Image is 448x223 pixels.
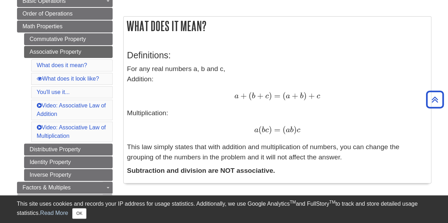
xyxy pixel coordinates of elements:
[263,92,269,100] span: c
[247,91,252,100] span: (
[17,182,113,194] a: Factors & Multiples
[298,92,304,100] span: b
[254,126,258,134] span: a
[265,126,268,134] span: c
[272,91,280,100] span: =
[40,210,68,216] a: Read More
[290,126,294,134] span: b
[286,126,290,134] span: a
[234,92,238,100] span: a
[304,91,307,100] span: )
[252,92,255,100] span: b
[290,91,298,100] span: +
[261,126,265,134] span: b
[280,91,286,100] span: (
[24,46,113,58] a: Associative Property
[17,200,431,219] div: This site uses cookies and records your IP address for usage statistics. Additionally, we use Goo...
[124,17,431,35] h2: What does it mean?
[37,124,106,139] a: Video: Associative Law of Multiplication
[315,92,320,100] span: c
[127,50,427,60] h3: Definitions:
[37,102,106,117] a: Video: Associative Law of Addition
[286,92,290,100] span: a
[127,167,275,174] strong: Subtraction and division are NOT associative.
[290,200,296,205] sup: TM
[24,33,113,45] a: Commutative Property
[329,200,335,205] sup: TM
[37,89,70,95] a: You'll use it...
[127,64,427,162] p: For any real numbers a, b and c, Addition: Multiplication: This law simply states that with addit...
[37,76,99,82] a: What does it look like?
[269,91,272,100] span: )
[258,125,261,134] span: (
[280,125,286,134] span: (
[272,125,280,134] span: =
[24,169,113,181] a: Inverse Property
[238,91,246,100] span: +
[268,125,272,134] span: )
[23,11,73,17] span: Order of Operations
[17,8,113,20] a: Order of Operations
[297,126,300,134] span: c
[307,91,315,100] span: +
[23,184,71,190] span: Factors & Multiples
[17,20,113,33] a: Math Properties
[24,156,113,168] a: Identity Property
[24,143,113,155] a: Distributive Property
[17,194,113,206] a: Fractions
[294,125,297,134] span: )
[255,91,263,100] span: +
[37,62,87,68] a: What does it mean?
[424,95,446,104] a: Back to Top
[72,208,86,219] button: Close
[23,23,63,29] span: Math Properties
